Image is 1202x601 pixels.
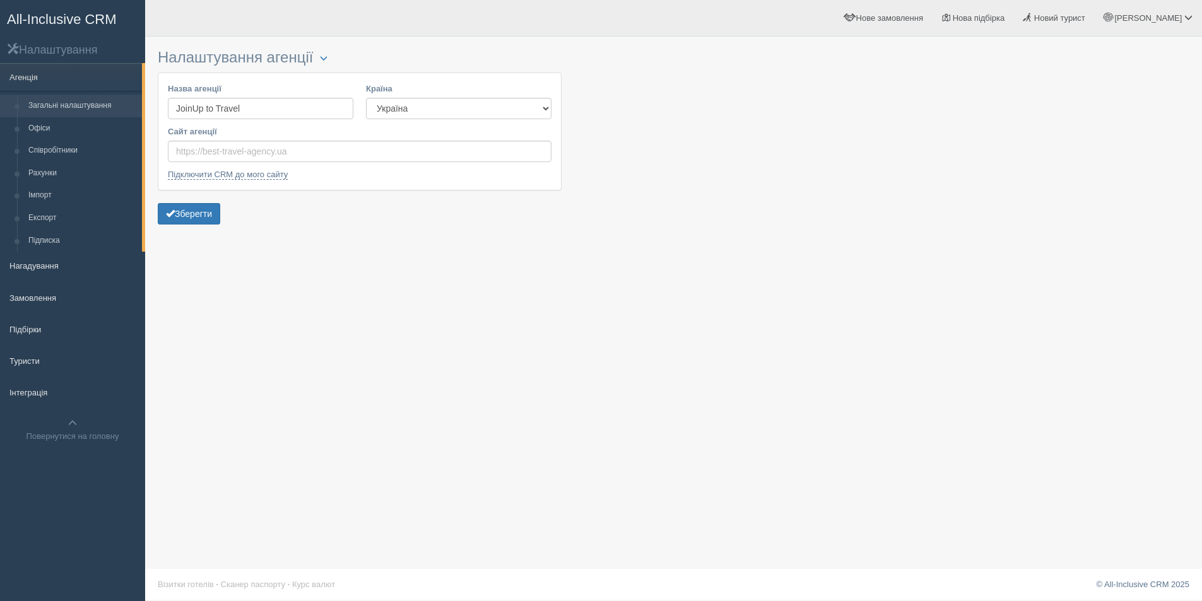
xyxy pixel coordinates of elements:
span: [PERSON_NAME] [1114,13,1182,23]
a: Курс валют [292,580,335,589]
label: Сайт агенції [168,125,551,137]
a: Візитки готелів [158,580,214,589]
h3: Налаштування агенції [158,49,562,66]
a: Загальні налаштування [23,95,142,117]
a: © All-Inclusive CRM 2025 [1096,580,1189,589]
span: · [216,580,218,589]
label: Назва агенції [168,83,353,95]
a: Співробітники [23,139,142,162]
input: https://best-travel-agency.ua [168,141,551,162]
a: Експорт [23,207,142,230]
span: Нова підбірка [953,13,1005,23]
a: Підписка [23,230,142,252]
span: Нове замовлення [856,13,923,23]
a: Сканер паспорту [221,580,285,589]
a: Офіси [23,117,142,140]
span: Новий турист [1034,13,1085,23]
a: All-Inclusive CRM [1,1,144,35]
span: All-Inclusive CRM [7,11,117,27]
button: Зберегти [158,203,220,225]
a: Рахунки [23,162,142,185]
a: Імпорт [23,184,142,207]
span: · [288,580,290,589]
a: Підключити CRM до мого сайту [168,170,288,180]
label: Країна [366,83,551,95]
